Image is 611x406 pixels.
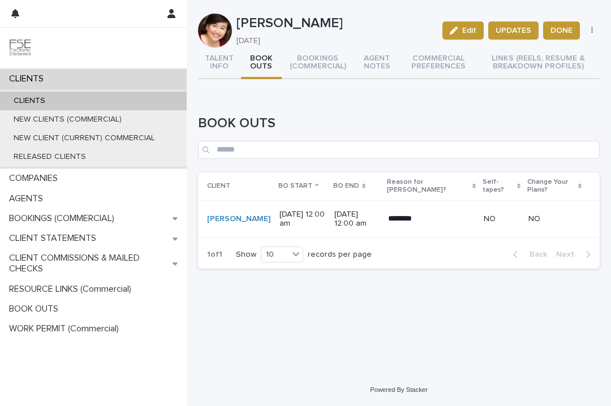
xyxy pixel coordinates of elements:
button: Back [504,249,552,260]
p: BO END [333,180,359,192]
p: records per page [308,250,372,260]
button: DONE [543,21,580,40]
button: LINKS (REELS, RESUME & BREAKDOWN PROFILES) [477,47,600,79]
p: RELEASED CLIENTS [5,152,95,162]
p: NEW CLIENT (CURRENT) COMMERCIAL [5,133,164,143]
p: BOOK OUTS [5,304,67,314]
button: UPDATES [488,21,539,40]
p: 1 of 1 [198,241,231,269]
button: Next [552,249,600,260]
p: NEW CLIENTS (COMMERCIAL) [5,115,131,124]
p: [PERSON_NAME] [236,15,433,32]
p: CLIENT STATEMENTS [5,233,105,244]
button: TALENT INFO [198,47,241,79]
button: Edit [442,21,484,40]
p: CLIENT [207,180,230,192]
p: WORK PERMIT (Commercial) [5,323,128,334]
p: RESOURCE LINKS (Commercial) [5,284,140,295]
p: Reason for [PERSON_NAME]? [387,176,470,197]
span: UPDATES [496,25,531,36]
p: CLIENTS [5,96,54,106]
span: DONE [550,25,573,36]
p: Self-tapes? [483,176,514,197]
p: CLIENT COMMISSIONS & MAILED CHECKS [5,253,173,274]
button: BOOK OUTS [241,47,282,79]
img: 9JgRvJ3ETPGCJDhvPVA5 [9,37,32,59]
p: Show [236,250,256,260]
a: [PERSON_NAME] [207,214,270,224]
button: COMMERCIAL PREFERENCES [399,47,476,79]
p: [DATE] [236,36,429,46]
p: [DATE] 12:00 am [334,210,379,229]
span: Edit [462,27,476,34]
input: Search [198,141,600,159]
h1: BOOK OUTS [198,115,600,132]
p: Change Your Plans? [527,176,575,197]
p: [DATE] 12:00 am [279,210,325,229]
span: Back [523,250,547,258]
span: Next [556,250,581,258]
button: BOOKINGS (COMMERCIAL) [282,47,354,79]
div: 10 [261,249,289,261]
p: BO START [278,180,312,192]
a: Powered By Stacker [370,386,427,393]
tr: [PERSON_NAME] [DATE] 12:00 am[DATE] 12:00 am**** ***NONO [198,200,600,238]
button: AGENT NOTES [354,47,400,79]
p: BOOKINGS (COMMERCIAL) [5,213,123,224]
p: AGENTS [5,193,52,204]
p: CLIENTS [5,74,53,84]
p: NO [484,214,519,224]
p: NO [528,214,582,224]
p: COMPANIES [5,173,67,184]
